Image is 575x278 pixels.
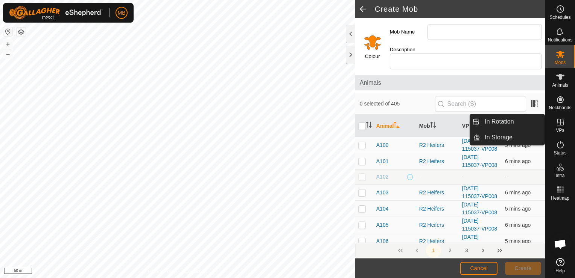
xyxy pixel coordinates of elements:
label: Mob Name [390,24,427,40]
div: R2 Heifers [419,221,456,229]
p-sorticon: Activate to sort [430,123,436,129]
a: Help [545,255,575,276]
img: Gallagher Logo [9,6,103,20]
a: Privacy Policy [148,268,176,275]
button: Reset Map [3,27,12,36]
button: 2 [443,243,458,258]
a: [DATE] 115037-VP008 [462,218,497,232]
span: Infra [555,173,564,178]
span: A104 [376,205,389,213]
div: R2 Heifers [419,157,456,165]
a: In Rotation [480,114,545,129]
span: MB [118,9,126,17]
span: Notifications [548,38,572,42]
li: In Rotation [470,114,545,129]
a: [DATE] 115037-VP008 [462,234,497,248]
h2: Create Mob [375,5,545,14]
span: 15 Oct 2025, 9:50 am [505,142,531,148]
p-sorticon: Activate to sort [366,123,372,129]
span: A102 [376,173,389,181]
button: Map Layers [17,27,26,37]
div: Open chat [549,233,572,255]
label: Description [390,46,427,53]
p-sorticon: Activate to sort [469,123,475,129]
button: Next Page [476,243,491,258]
span: Schedules [549,15,570,20]
button: Create [505,262,541,275]
input: Search (S) [435,96,526,112]
span: A106 [376,237,389,245]
th: Animal [373,115,416,137]
a: In Storage [480,130,545,145]
a: [DATE] 115037-VP008 [462,202,497,215]
div: - [419,173,456,181]
button: Last Page [492,243,507,258]
div: R2 Heifers [419,237,456,245]
button: – [3,49,12,58]
span: In Rotation [485,117,514,126]
span: A105 [376,221,389,229]
th: VP [459,115,502,137]
label: Colour [365,53,380,60]
span: - [505,174,507,180]
span: Help [555,269,565,273]
span: Status [554,151,566,155]
span: Heatmap [551,196,569,200]
span: A101 [376,157,389,165]
span: Create [515,265,532,271]
a: Contact Us [185,268,207,275]
span: Animals [552,83,568,87]
span: Cancel [470,265,488,271]
a: [DATE] 115037-VP008 [462,138,497,152]
p-sorticon: Activate to sort [394,123,400,129]
a: [DATE] 115037-VP008 [462,154,497,168]
app-display-virtual-paddock-transition: - [462,174,464,180]
span: Mobs [555,60,566,65]
button: 3 [459,243,474,258]
button: 1 [426,243,441,258]
span: 15 Oct 2025, 9:49 am [505,222,531,228]
button: Cancel [460,262,497,275]
a: [DATE] 115037-VP008 [462,185,497,199]
span: A100 [376,141,389,149]
span: 15 Oct 2025, 9:50 am [505,189,531,196]
span: VPs [556,128,564,133]
li: In Storage [470,130,545,145]
span: A103 [376,189,389,197]
div: R2 Heifers [419,141,456,149]
button: + [3,40,12,49]
span: 15 Oct 2025, 9:51 am [505,238,531,244]
div: R2 Heifers [419,189,456,197]
span: 0 selected of 405 [360,100,435,108]
span: Animals [360,78,540,87]
div: R2 Heifers [419,205,456,213]
span: 15 Oct 2025, 9:51 am [505,206,531,212]
th: Mob [416,115,459,137]
span: In Storage [485,133,513,142]
span: Neckbands [549,105,571,110]
span: 15 Oct 2025, 9:50 am [505,158,531,164]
